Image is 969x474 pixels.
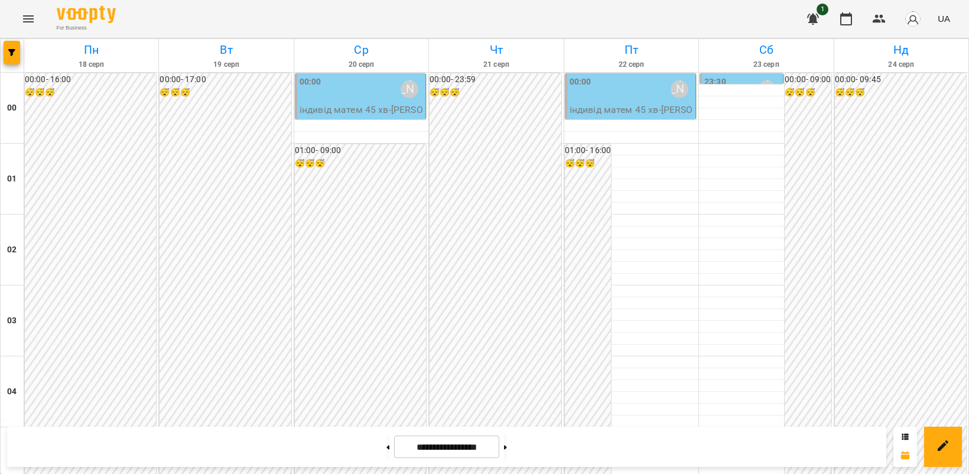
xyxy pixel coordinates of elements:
[7,314,17,327] h6: 03
[938,12,950,25] span: UA
[817,4,828,15] span: 1
[758,80,776,98] div: Тюрдьо Лариса
[57,24,116,32] span: For Business
[295,157,426,170] h6: 😴😴😴
[835,73,966,86] h6: 00:00 - 09:45
[300,76,321,89] label: 00:00
[296,59,427,70] h6: 20 серп
[25,73,156,86] h6: 00:00 - 16:00
[835,86,966,99] h6: 😴😴😴
[25,86,156,99] h6: 😴😴😴
[701,41,831,59] h6: Сб
[26,41,157,59] h6: Пн
[570,103,693,131] p: індивід матем 45 хв - [PERSON_NAME]
[905,11,921,27] img: avatar_s.png
[431,59,561,70] h6: 21 серп
[7,244,17,257] h6: 02
[565,144,611,157] h6: 01:00 - 16:00
[430,73,561,86] h6: 00:00 - 23:59
[565,157,611,170] h6: 😴😴😴
[701,59,831,70] h6: 23 серп
[161,59,291,70] h6: 19 серп
[570,76,591,89] label: 00:00
[431,41,561,59] h6: Чт
[7,102,17,115] h6: 00
[430,86,561,99] h6: 😴😴😴
[704,76,726,89] label: 23:30
[160,86,291,99] h6: 😴😴😴
[671,80,688,98] div: Тюрдьо Лариса
[7,173,17,186] h6: 01
[785,86,831,99] h6: 😴😴😴
[160,73,291,86] h6: 00:00 - 17:00
[7,385,17,398] h6: 04
[785,73,831,86] h6: 00:00 - 09:00
[295,144,426,157] h6: 01:00 - 09:00
[57,6,116,23] img: Voopty Logo
[14,5,43,33] button: Menu
[161,41,291,59] h6: Вт
[566,59,697,70] h6: 22 серп
[566,41,697,59] h6: Пт
[401,80,418,98] div: Тюрдьо Лариса
[836,59,967,70] h6: 24 серп
[26,59,157,70] h6: 18 серп
[933,8,955,30] button: UA
[300,103,423,131] p: індивід матем 45 хв - [PERSON_NAME]
[836,41,967,59] h6: Нд
[296,41,427,59] h6: Ср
